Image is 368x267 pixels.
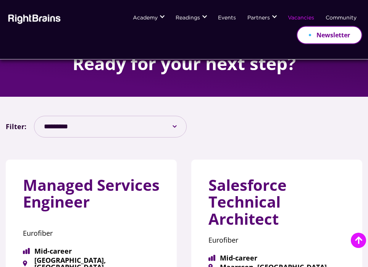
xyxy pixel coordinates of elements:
[247,15,270,21] a: Partners
[23,177,160,217] h3: Managed Services Engineer
[6,120,26,133] label: Filter:
[208,177,345,233] h3: Salesforce Technical Architect
[23,227,160,240] p: Eurofiber
[133,15,158,21] a: Academy
[297,26,362,44] a: Newsletter
[73,53,296,74] h1: Ready for your next step?
[176,15,200,21] a: Readings
[208,233,345,247] p: Eurofiber
[208,254,345,261] span: Mid-career
[6,13,61,24] img: Rightbrains
[23,248,160,254] span: Mid-career
[288,15,314,21] a: Vacancies
[218,15,236,21] a: Events
[326,15,357,21] a: Community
